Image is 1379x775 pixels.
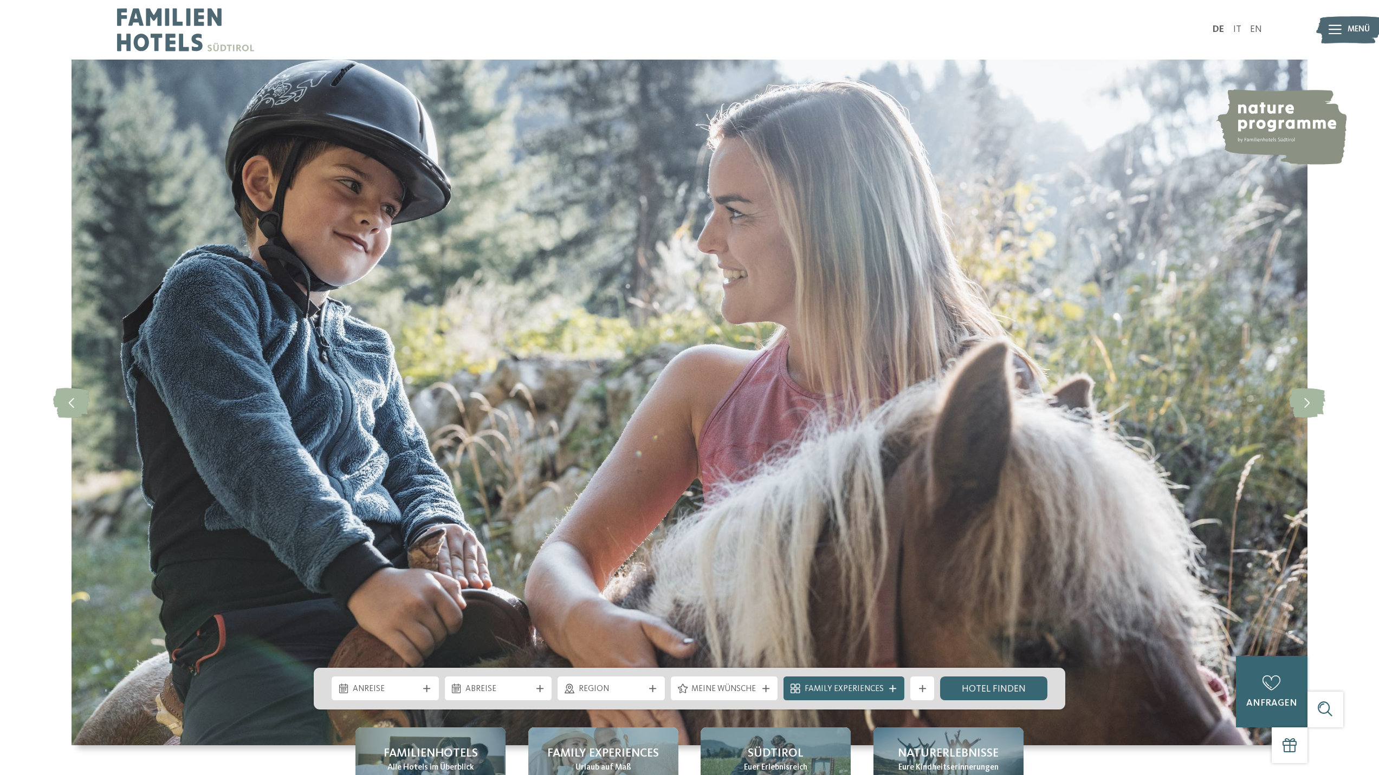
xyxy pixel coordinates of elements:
[744,762,807,774] span: Euer Erlebnisreich
[1348,24,1370,36] span: Menü
[940,676,1047,700] a: Hotel finden
[579,683,644,695] span: Region
[1236,656,1307,727] a: anfragen
[72,60,1307,745] img: Familienhotels Südtirol: The happy family places
[898,762,999,774] span: Eure Kindheitserinnerungen
[1250,25,1262,34] a: EN
[384,745,478,762] span: Familienhotels
[1246,699,1297,708] span: anfragen
[575,762,631,774] span: Urlaub auf Maß
[691,683,757,695] span: Meine Wünsche
[353,683,418,695] span: Anreise
[898,745,999,762] span: Naturerlebnisse
[387,762,474,774] span: Alle Hotels im Überblick
[547,745,659,762] span: Family Experiences
[1233,25,1241,34] a: IT
[1215,89,1346,165] img: nature programme by Familienhotels Südtirol
[805,683,884,695] span: Family Experiences
[748,745,804,762] span: Südtirol
[1213,25,1224,34] a: DE
[465,683,531,695] span: Abreise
